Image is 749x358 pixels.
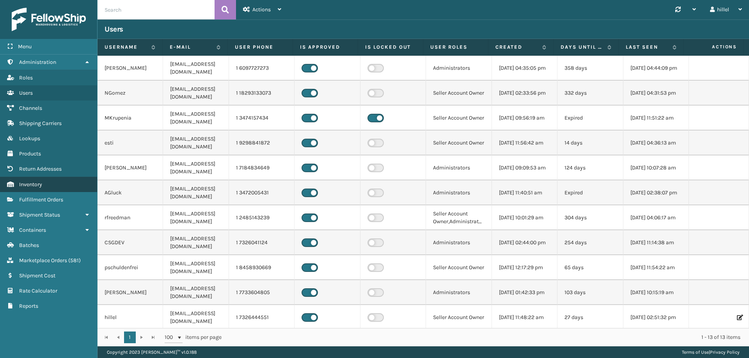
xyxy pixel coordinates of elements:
td: Administrators [426,155,492,180]
td: [DATE] 10:15:19 am [623,280,689,305]
label: Days until password expires [561,44,603,51]
td: 1 2485143239 [229,205,295,230]
td: 1 3472005431 [229,180,295,205]
td: 254 days [557,230,623,255]
td: [EMAIL_ADDRESS][DOMAIN_NAME] [163,255,229,280]
label: E-mail [170,44,213,51]
td: 332 days [557,81,623,106]
span: Batches [19,242,39,249]
td: hillel [98,305,163,330]
td: 1 7326444551 [229,305,295,330]
td: [PERSON_NAME] [98,56,163,81]
span: Users [19,90,33,96]
span: Shipment Cost [19,272,55,279]
td: AGluck [98,180,163,205]
a: 1 [124,332,136,343]
td: [DATE] 11:56:42 am [492,131,557,155]
td: [DATE] 02:33:56 pm [492,81,557,106]
a: Privacy Policy [710,349,740,355]
div: 1 - 13 of 13 items [233,333,740,341]
span: Return Addresses [19,166,62,172]
span: Shipping Carriers [19,120,62,127]
label: User phone [235,44,286,51]
td: 1 7184834649 [229,155,295,180]
img: logo [12,8,86,31]
td: 103 days [557,280,623,305]
td: 358 days [557,56,623,81]
label: Is Approved [300,44,351,51]
td: Administrators [426,230,492,255]
td: [EMAIL_ADDRESS][DOMAIN_NAME] [163,81,229,106]
td: [DATE] 10:01:29 am [492,205,557,230]
span: Inventory [19,181,42,188]
td: MKrupenia [98,106,163,131]
td: 1 6097727273 [229,56,295,81]
td: pschuldenfrei [98,255,163,280]
td: [DATE] 11:51:22 am [623,106,689,131]
td: [PERSON_NAME] [98,155,163,180]
label: Username [105,44,147,51]
label: Last Seen [626,44,669,51]
td: [DATE] 02:44:00 pm [492,230,557,255]
td: Seller Account Owner [426,131,492,155]
td: [DATE] 02:38:07 pm [623,180,689,205]
span: Reports [19,303,38,309]
span: Products [19,150,41,157]
td: [DATE] 11:48:22 am [492,305,557,330]
span: Rate Calculator [19,287,57,294]
td: 1 7733604805 [229,280,295,305]
span: Actions [686,41,742,53]
td: CSGDEV [98,230,163,255]
td: 1 7326041124 [229,230,295,255]
td: 124 days [557,155,623,180]
label: User Roles [430,44,481,51]
td: [DATE] 04:35:05 pm [492,56,557,81]
td: [DATE] 11:14:38 am [623,230,689,255]
div: | [682,346,740,358]
td: 1 9298841872 [229,131,295,155]
td: [EMAIL_ADDRESS][DOMAIN_NAME] [163,305,229,330]
td: 1 8458930669 [229,255,295,280]
td: [EMAIL_ADDRESS][DOMAIN_NAME] [163,106,229,131]
td: NGomez [98,81,163,106]
td: [DATE] 11:40:51 am [492,180,557,205]
td: [DATE] 11:54:22 am [623,255,689,280]
td: 14 days [557,131,623,155]
p: Copyright 2023 [PERSON_NAME]™ v 1.0.188 [107,346,197,358]
td: [DATE] 04:31:53 pm [623,81,689,106]
span: Lookups [19,135,40,142]
td: Seller Account Owner [426,255,492,280]
td: 1 18293133073 [229,81,295,106]
td: [DATE] 02:51:32 pm [623,305,689,330]
td: [EMAIL_ADDRESS][DOMAIN_NAME] [163,180,229,205]
span: Channels [19,105,42,111]
span: Containers [19,227,46,233]
td: Seller Account Owner [426,106,492,131]
td: Administrators [426,180,492,205]
td: esti [98,131,163,155]
td: Administrators [426,56,492,81]
td: Seller Account Owner,Administrators [426,205,492,230]
td: [DATE] 04:06:17 am [623,205,689,230]
label: Created [495,44,538,51]
td: [DATE] 09:09:53 am [492,155,557,180]
td: [DATE] 04:44:09 pm [623,56,689,81]
td: rfreedman [98,205,163,230]
td: [EMAIL_ADDRESS][DOMAIN_NAME] [163,56,229,81]
td: [EMAIL_ADDRESS][DOMAIN_NAME] [163,205,229,230]
td: [EMAIL_ADDRESS][DOMAIN_NAME] [163,280,229,305]
span: Menu [18,43,32,50]
td: [EMAIL_ADDRESS][DOMAIN_NAME] [163,230,229,255]
a: Terms of Use [682,349,709,355]
span: Actions [252,6,271,13]
td: 65 days [557,255,623,280]
i: Edit [737,315,742,320]
td: 27 days [557,305,623,330]
span: Shipment Status [19,212,60,218]
td: [DATE] 01:42:33 pm [492,280,557,305]
td: [DATE] 12:17:29 pm [492,255,557,280]
td: Seller Account Owner [426,305,492,330]
span: Marketplace Orders [19,257,67,264]
span: ( 581 ) [68,257,81,264]
td: Administrators [426,280,492,305]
